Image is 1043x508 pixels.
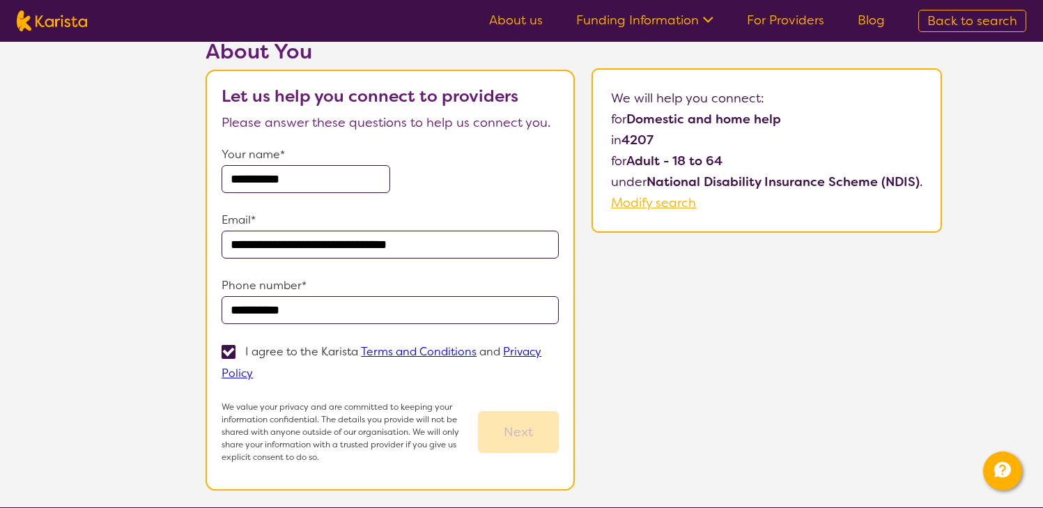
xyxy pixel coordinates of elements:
p: for [611,151,922,171]
img: Karista logo [17,10,87,31]
b: Let us help you connect to providers [222,85,518,107]
p: Your name* [222,144,559,165]
a: Funding Information [576,12,713,29]
p: for [611,109,922,130]
a: Blog [858,12,885,29]
p: Please answer these questions to help us connect you. [222,112,559,133]
button: Channel Menu [983,452,1022,491]
b: Adult - 18 to 64 [626,153,723,169]
a: Modify search [611,194,696,211]
p: Email* [222,210,559,231]
a: About us [489,12,543,29]
b: National Disability Insurance Scheme (NDIS) [647,174,920,190]
a: For Providers [747,12,824,29]
a: Back to search [918,10,1026,32]
p: under . [611,171,922,192]
p: Phone number* [222,275,559,296]
p: We will help you connect: [611,88,922,109]
a: Terms and Conditions [361,344,477,359]
span: Back to search [927,13,1017,29]
p: We value your privacy and are committed to keeping your information confidential. The details you... [222,401,478,463]
b: 4207 [621,132,654,148]
p: I agree to the Karista and [222,344,541,380]
h2: About You [206,39,575,64]
b: Domestic and home help [626,111,781,128]
p: in [611,130,922,151]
